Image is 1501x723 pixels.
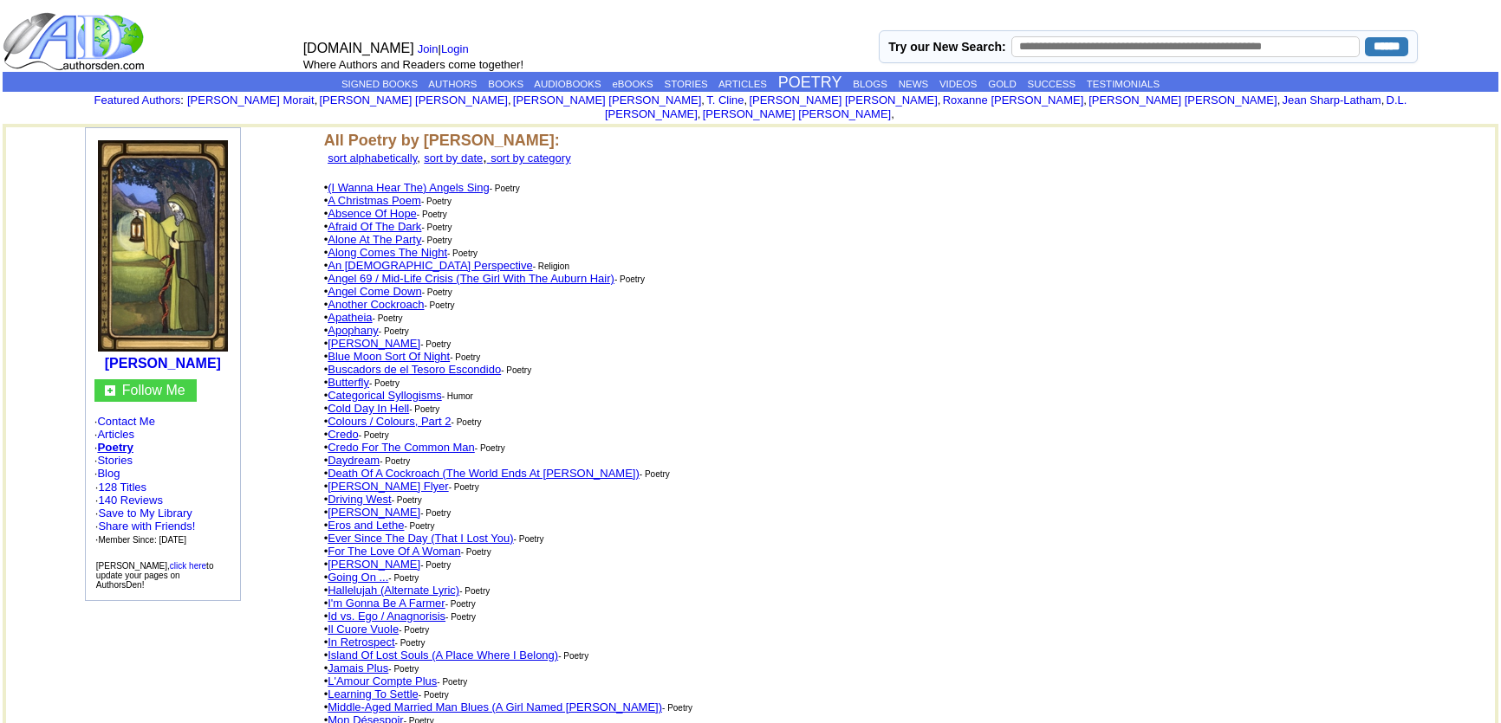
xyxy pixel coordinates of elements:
[324,493,392,506] font: •
[328,597,445,610] a: I'm Gonna Be A Farmer
[533,261,569,271] font: - Religion
[449,482,479,492] font: - Poetry
[98,535,186,545] font: Member Since: [DATE]
[324,272,614,285] font: •
[888,40,1005,54] label: Try our New Search:
[369,378,400,388] font: - Poetry
[328,152,417,165] a: sort alphabetically
[749,94,937,107] a: [PERSON_NAME] [PERSON_NAME]
[328,181,489,194] a: (I Wanna Hear The) Angels Sing
[324,584,460,597] font: •
[324,402,410,415] font: •
[105,356,221,371] a: [PERSON_NAME]
[324,687,419,700] font: •
[328,220,421,233] a: Afraid Of The Dark
[328,376,369,389] a: Butterfly
[421,223,452,232] font: - Poetry
[418,42,475,55] font: |
[324,428,359,441] font: •
[324,532,514,545] font: •
[939,79,977,89] a: VIDEOS
[303,41,414,55] font: [DOMAIN_NAME]
[461,547,491,557] font: - Poetry
[475,443,505,453] font: - Poetry
[95,507,196,545] font: · · ·
[97,454,132,467] a: Stories
[420,508,451,518] font: - Poetry
[324,623,399,636] font: •
[324,350,450,363] font: •
[324,337,420,350] font: •
[420,339,451,349] font: - Poetry
[328,687,419,700] a: Learning To Settle
[97,415,154,428] a: Contact Me
[94,94,181,107] a: Featured Authors
[328,558,420,571] a: [PERSON_NAME]
[359,430,389,440] font: - Poetry
[324,150,571,165] font: ,
[324,285,422,298] font: •
[98,494,162,507] a: 140 Reviews
[96,561,214,590] font: [PERSON_NAME], to update your pages on AuthorsDen!
[328,298,424,311] a: Another Cockroach
[328,649,558,662] a: Island Of Lost Souls (A Place Where I Belong)
[324,194,421,207] font: •
[612,79,653,89] a: eBOOKS
[442,391,473,401] font: - Humor
[328,363,501,376] a: Buscadors de el Tesoro Escondido
[1282,94,1381,107] a: Jean Sharp-Latham
[324,506,420,519] font: •
[450,352,480,362] font: - Poetry
[392,495,422,505] font: - Poetry
[428,79,477,89] a: AUTHORS
[324,363,502,376] font: •
[324,311,373,324] font: •
[328,545,460,558] a: For The Love Of A Woman
[324,220,422,233] font: •
[122,383,185,397] a: Follow Me
[324,298,425,311] font: •
[98,520,195,533] a: Share with Friends!
[324,636,395,649] font: •
[328,389,442,402] a: Categorical Syllogisms
[665,79,708,89] a: STORIES
[98,481,146,494] a: 128 Titles
[328,152,420,165] font: ,
[605,94,1407,120] a: D.L. [PERSON_NAME]
[187,94,1407,120] font: , , , , , , , , , ,
[558,651,588,661] font: - Poetry
[328,285,421,298] a: Angel Come Down
[988,79,1017,89] a: GOLD
[513,94,701,107] a: [PERSON_NAME] [PERSON_NAME]
[98,507,192,520] a: Save to My Library
[459,586,490,596] font: - Poetry
[379,326,409,336] font: - Poetry
[614,274,645,284] font: - Poetry
[324,649,558,662] font: •
[324,480,449,493] font: •
[328,207,417,220] a: Absence Of Hope
[452,417,482,427] font: - Poetry
[418,42,439,55] a: Join
[324,467,640,480] font: •
[778,74,842,91] a: POETRY
[718,79,767,89] a: ARTICLES
[328,700,662,713] a: Middle-Aged Married Man Blues (A Girl Named [PERSON_NAME])
[1384,96,1386,106] font: i
[706,94,744,107] a: T. Cline
[324,597,445,610] font: •
[328,402,409,415] a: Cold Day In Hell
[747,96,749,106] font: i
[409,404,439,414] font: - Poetry
[943,94,1084,107] a: Roxanne [PERSON_NAME]
[328,519,404,532] a: Eros and Lethe
[425,300,455,310] font: - Poetry
[703,107,891,120] a: [PERSON_NAME] [PERSON_NAME]
[447,249,478,258] font: - Poetry
[417,210,447,219] font: - Poetry
[324,207,417,220] font: •
[328,337,420,350] a: [PERSON_NAME]
[324,246,447,259] font: •
[324,662,389,675] font: •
